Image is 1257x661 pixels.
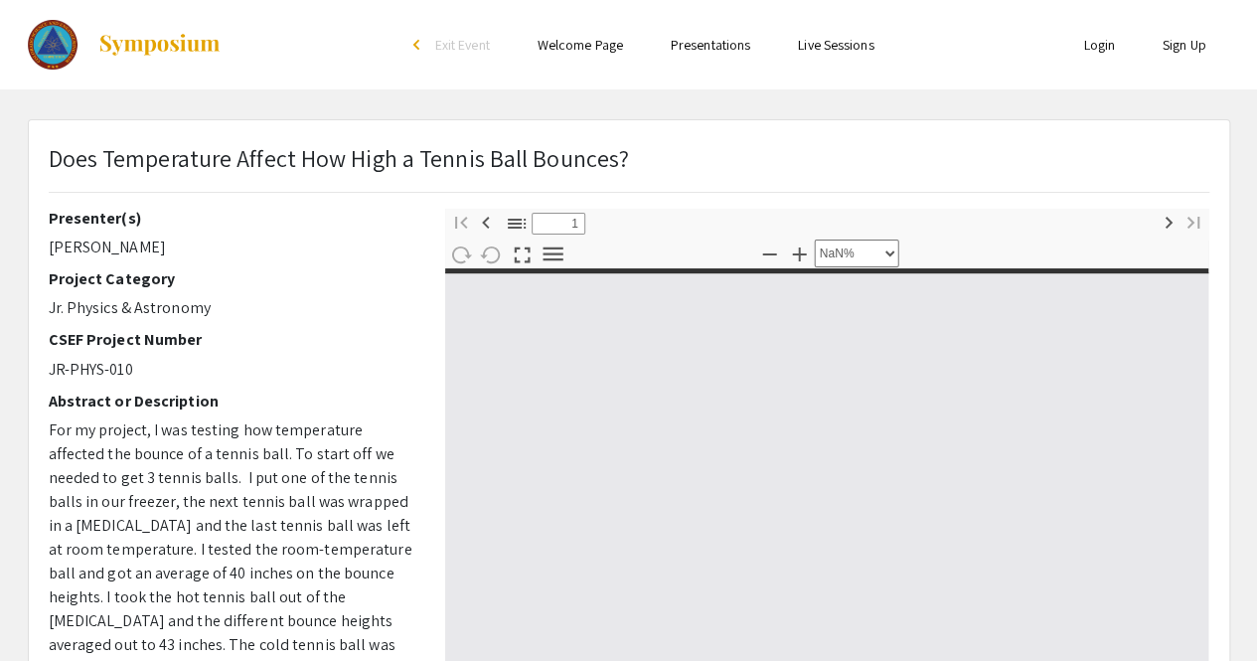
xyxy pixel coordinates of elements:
button: Rotate Clockwise [444,240,478,268]
div: arrow_back_ios [413,39,425,51]
img: The 2023 Colorado Science & Engineering Fair [28,20,79,70]
button: Previous Page [469,207,503,236]
button: Zoom Out [753,239,787,267]
h2: Project Category [49,269,415,288]
button: Toggle Sidebar [500,209,534,238]
button: Zoom In [783,239,817,267]
button: Switch to Presentation Mode [506,239,540,267]
a: Live Sessions [798,36,873,54]
h2: CSEF Project Number [49,330,415,349]
button: Rotate Counterclockwise [475,240,509,268]
h2: Abstract or Description [49,392,415,411]
p: [PERSON_NAME] [49,236,415,259]
input: Page [532,213,585,235]
p: Jr. Physics & Astronomy [49,296,415,320]
a: Presentations [671,36,750,54]
button: Next Page [1152,207,1185,236]
a: The 2023 Colorado Science & Engineering Fair [28,20,223,70]
select: Zoom [815,240,899,267]
button: Tools [537,240,570,268]
button: First page [444,207,478,236]
a: Welcome Page [538,36,623,54]
button: Last page [1177,207,1210,236]
a: Sign Up [1163,36,1206,54]
img: Symposium by ForagerOne [97,33,222,57]
p: Does Temperature Affect How High a Tennis Ball Bounces? [49,140,630,176]
span: Exit Event [435,36,490,54]
a: Login [1083,36,1115,54]
h2: Presenter(s) [49,209,415,228]
p: JR-PHYS-010 [49,358,415,382]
